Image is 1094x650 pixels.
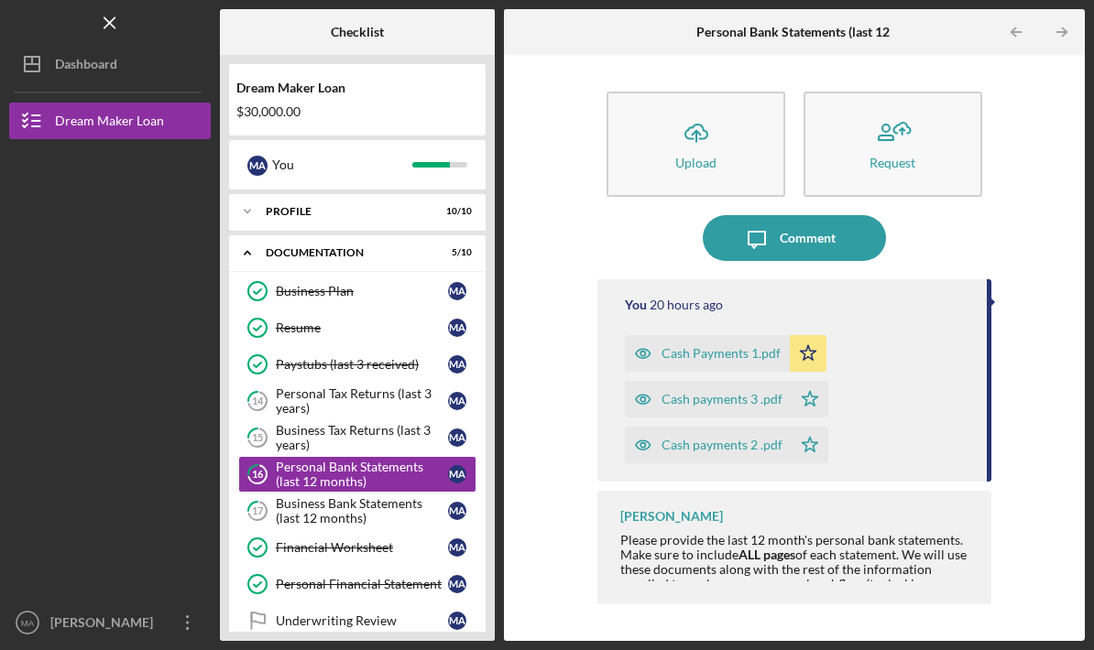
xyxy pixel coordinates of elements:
a: Financial WorksheetMA [238,529,476,566]
div: M A [448,428,466,447]
button: Cash payments 2 .pdf [625,427,828,463]
div: Profile [266,206,426,217]
div: Business Tax Returns (last 3 years) [276,423,448,452]
button: Request [804,92,982,197]
a: Personal Financial StatementMA [238,566,476,602]
tspan: 15 [252,432,263,444]
b: Checklist [331,25,384,39]
a: 15Business Tax Returns (last 3 years)MA [238,419,476,456]
div: Upload [675,156,717,169]
a: 17Business Bank Statements (last 12 months)MA [238,493,476,529]
div: Personal Bank Statements (last 12 months) [276,460,448,489]
div: 10 / 10 [439,206,472,217]
div: M A [448,502,466,520]
div: M A [448,538,466,557]
div: [PERSON_NAME] [46,604,165,645]
div: M A [247,156,268,176]
button: Cash Payments 1.pdf [625,335,826,372]
div: Personal Financial Statement [276,577,448,591]
button: Dashboard [9,46,211,82]
b: Personal Bank Statements (last 12 months) [696,25,939,39]
div: M A [448,465,466,483]
div: Underwriting Review [276,613,448,628]
div: Cash payments 3 .pdf [662,392,782,406]
div: $30,000.00 [236,104,478,119]
div: Financial Worksheet [276,540,448,555]
a: 14Personal Tax Returns (last 3 years)MA [238,383,476,419]
button: MA[PERSON_NAME] [9,604,211,641]
div: You [272,149,412,180]
tspan: 16 [252,469,264,481]
div: Personal Tax Returns (last 3 years) [276,386,448,416]
div: Dream Maker Loan [55,103,164,144]
strong: ALL [738,547,760,562]
div: M A [448,319,466,337]
div: Documentation [266,247,426,258]
div: Paystubs (last 3 received) [276,357,448,372]
div: Please provide the last 12 month's personal bank statements. Make sure to include of each stateme... [620,533,973,606]
button: Comment [703,215,886,261]
div: Request [870,156,915,169]
tspan: 17 [252,505,264,517]
text: MA [21,618,35,628]
button: Cash payments 3 .pdf [625,381,828,417]
div: Cash payments 2 .pdf [662,438,782,452]
a: Business PlanMA [238,273,476,309]
button: Dream Maker Loan [9,103,211,139]
a: ResumeMA [238,309,476,346]
div: M A [448,355,466,374]
div: Cash Payments 1.pdf [662,346,781,361]
strong: pages [763,547,795,562]
div: Resume [276,320,448,335]
a: Paystubs (last 3 received)MA [238,346,476,383]
a: Underwriting ReviewMA [238,602,476,639]
div: 5 / 10 [439,247,472,258]
tspan: 14 [252,395,264,407]
div: [PERSON_NAME] [620,509,723,524]
div: Business Bank Statements (last 12 months) [276,496,448,525]
a: 16Personal Bank Statements (last 12 months)MA [238,456,476,493]
div: Comment [780,215,836,261]
time: 2025-10-07 18:48 [650,298,723,312]
div: You [625,298,647,312]
div: M A [448,282,466,300]
div: M A [448,575,466,593]
div: M A [448,392,466,410]
div: Business Plan [276,284,448,298]
div: Dashboard [55,46,117,87]
div: M A [448,612,466,630]
button: Upload [607,92,785,197]
div: Dream Maker Loan [236,81,478,95]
